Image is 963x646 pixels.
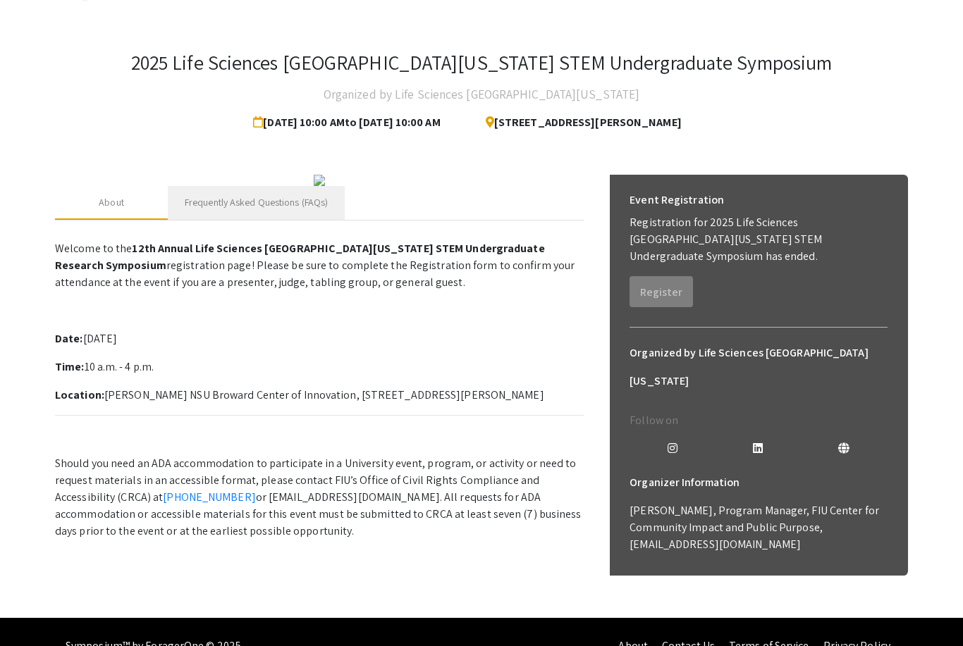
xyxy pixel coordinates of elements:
[55,455,584,540] p: Should you need an ADA accommodation to participate in a University event, program, or activity o...
[55,331,83,346] strong: Date:
[324,80,639,108] h4: Organized by Life Sciences [GEOGRAPHIC_DATA][US_STATE]
[131,51,833,75] h3: 2025 Life Sciences [GEOGRAPHIC_DATA][US_STATE] STEM Undergraduate Symposium
[55,241,545,273] strong: 12th Annual Life Sciences [GEOGRAPHIC_DATA][US_STATE] STEM Undergraduate Research Symposium
[630,502,888,553] p: [PERSON_NAME], Program Manager, FIU Center for Community Impact and Public Purpose, [EMAIL_ADDRES...
[630,276,693,307] button: Register
[314,175,325,186] img: 32153a09-f8cb-4114-bf27-cfb6bc84fc69.png
[253,108,446,137] span: [DATE] 10:00 AM to [DATE] 10:00 AM
[55,240,584,291] p: Welcome to the registration page! Please be sure to complete the Registration form to confirm you...
[55,330,584,347] p: [DATE]
[11,583,60,635] iframe: Chat
[55,359,584,375] p: 10 a.m. - 4 p.m.
[55,387,584,404] p: [PERSON_NAME] NSU Broward Center of Innovation, [STREET_ADDRESS][PERSON_NAME]
[630,468,888,497] h6: Organizer Information
[99,195,124,210] div: About
[474,108,682,137] span: [STREET_ADDRESS][PERSON_NAME]
[630,214,888,265] p: Registration for 2025 Life Sciences [GEOGRAPHIC_DATA][US_STATE] STEM Undergraduate Symposium has ...
[55,387,104,402] strong: Location:
[630,186,724,214] h6: Event Registration
[630,412,888,429] p: Follow on
[163,490,255,504] a: [PHONE_NUMBER]
[630,339,888,395] h6: Organized by Life Sciences [GEOGRAPHIC_DATA][US_STATE]
[55,359,85,374] strong: Time:
[185,195,328,210] div: Frequently Asked Questions (FAQs)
